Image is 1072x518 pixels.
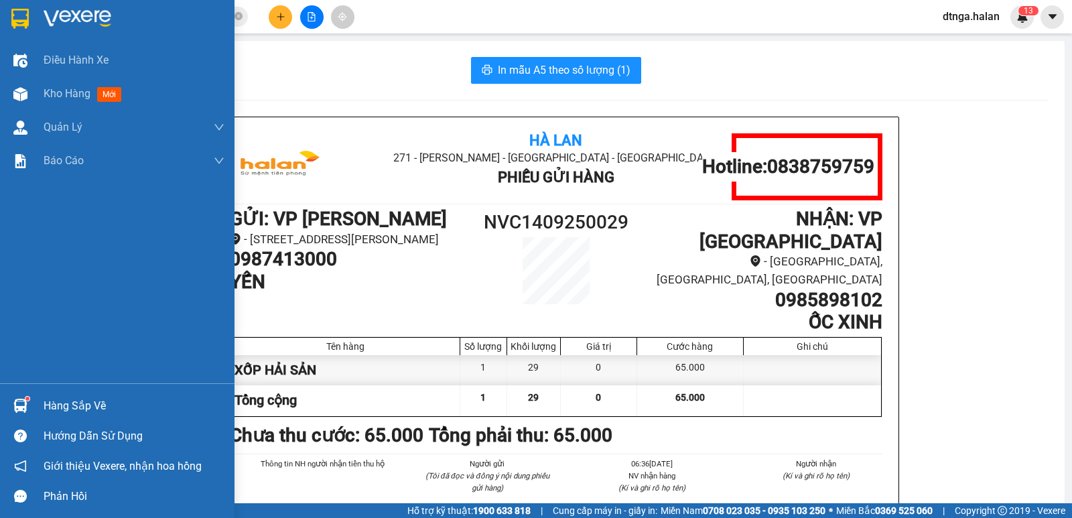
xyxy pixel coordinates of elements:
[230,133,330,200] img: logo.jpg
[507,355,561,385] div: 29
[464,341,503,352] div: Số lượng
[783,471,850,480] i: (Kí và ghi rõ họ tên)
[1018,6,1038,15] sup: 13
[14,490,27,503] span: message
[474,208,638,237] h1: NVC1409250029
[44,119,82,135] span: Quản Lý
[473,505,531,516] strong: 1900 633 818
[230,208,447,230] b: GỬI : VP [PERSON_NAME]
[637,355,744,385] div: 65.000
[1028,6,1033,15] span: 3
[44,87,90,100] span: Kho hàng
[561,355,637,385] div: 0
[932,8,1010,25] span: dtnga.halan
[618,483,685,493] i: (Kí và ghi rõ họ tên)
[541,503,543,518] span: |
[17,91,234,113] b: GỬI : VP [PERSON_NAME]
[875,505,933,516] strong: 0369 525 060
[257,458,389,470] li: Thông tin NH người nhận tiền thu hộ
[44,458,202,474] span: Giới thiệu Vexere, nhận hoa hồng
[234,11,243,23] span: close-circle
[703,505,825,516] strong: 0708 023 035 - 0935 103 250
[13,399,27,413] img: warehouse-icon
[14,430,27,442] span: question-circle
[638,311,882,334] h1: ỐC XINH
[44,52,109,68] span: Điều hành xe
[234,392,297,408] span: Tổng cộng
[44,426,224,446] div: Hướng dẫn sử dụng
[498,169,614,186] b: Phiếu Gửi Hàng
[943,503,945,518] span: |
[641,341,740,352] div: Cước hàng
[44,152,84,169] span: Báo cáo
[1016,11,1028,23] img: icon-new-feature
[998,506,1007,515] span: copyright
[1024,6,1028,15] span: 1
[230,231,474,249] li: - [STREET_ADDRESS][PERSON_NAME]
[564,341,633,352] div: Giá trị
[234,341,456,352] div: Tên hàng
[17,17,117,84] img: logo.jpg
[13,121,27,135] img: warehouse-icon
[230,233,241,245] span: environment
[750,458,883,470] li: Người nhận
[97,87,121,102] span: mới
[425,471,549,493] i: (Tôi đã đọc và đồng ý nội dung phiếu gửi hàng)
[44,396,224,416] div: Hàng sắp về
[44,487,224,507] div: Phản hồi
[1041,5,1064,29] button: caret-down
[11,9,29,29] img: logo-vxr
[234,12,243,20] span: close-circle
[460,355,507,385] div: 1
[638,253,882,288] li: - [GEOGRAPHIC_DATA], [GEOGRAPHIC_DATA], [GEOGRAPHIC_DATA]
[596,392,601,403] span: 0
[498,62,630,78] span: In mẫu A5 theo số lượng (1)
[13,54,27,68] img: warehouse-icon
[331,5,354,29] button: aim
[482,64,492,77] span: printer
[1047,11,1059,23] span: caret-down
[586,470,718,482] li: NV nhận hàng
[13,87,27,101] img: warehouse-icon
[421,458,554,470] li: Người gửi
[511,341,557,352] div: Khối lượng
[214,155,224,166] span: down
[553,503,657,518] span: Cung cấp máy in - giấy in:
[214,122,224,133] span: down
[230,271,474,294] h1: YẾN
[231,355,460,385] div: XỐP HẢI SẢN
[14,460,27,472] span: notification
[429,424,612,446] b: Tổng phải thu: 65.000
[836,503,933,518] span: Miền Bắc
[269,5,292,29] button: plus
[747,341,878,352] div: Ghi chú
[529,132,582,149] b: Hà Lan
[699,208,882,253] b: NHẬN : VP [GEOGRAPHIC_DATA]
[586,458,718,470] li: 06:36[DATE]
[407,503,531,518] span: Hỗ trợ kỹ thuật:
[25,397,29,401] sup: 1
[675,392,705,403] span: 65.000
[125,33,560,50] li: 271 - [PERSON_NAME] - [GEOGRAPHIC_DATA] - [GEOGRAPHIC_DATA]
[750,255,761,267] span: environment
[230,248,474,271] h1: 0987413000
[471,57,641,84] button: printerIn mẫu A5 theo số lượng (1)
[480,392,486,403] span: 1
[307,12,316,21] span: file-add
[300,5,324,29] button: file-add
[528,392,539,403] span: 29
[661,503,825,518] span: Miền Nam
[829,508,833,513] span: ⚪️
[338,12,347,21] span: aim
[230,424,423,446] b: Chưa thu cước : 65.000
[13,154,27,168] img: solution-icon
[276,12,285,21] span: plus
[702,155,874,178] h1: Hotline: 0838759759
[638,289,882,312] h1: 0985898102
[338,149,773,166] li: 271 - [PERSON_NAME] - [GEOGRAPHIC_DATA] - [GEOGRAPHIC_DATA]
